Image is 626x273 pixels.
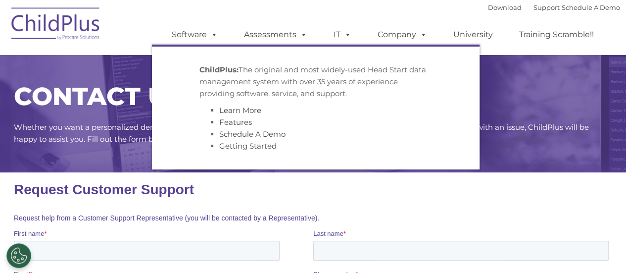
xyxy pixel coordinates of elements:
[219,117,252,127] a: Features
[368,25,437,45] a: Company
[443,25,503,45] a: University
[14,81,183,111] span: CONTACT US
[562,3,620,11] a: Schedule A Demo
[199,64,432,100] p: The original and most widely-used Head Start data management system with over 35 years of experie...
[162,25,228,45] a: Software
[488,3,522,11] a: Download
[324,25,361,45] a: IT
[509,25,604,45] a: Training Scramble!!
[488,3,620,11] font: |
[219,106,261,115] a: Learn More
[14,122,589,144] span: Whether you want a personalized demo of the software, looking for answers, interested in training...
[6,243,31,268] button: Cookies Settings
[234,25,317,45] a: Assessments
[219,129,286,139] a: Schedule A Demo
[199,65,239,74] strong: ChildPlus:
[533,3,560,11] a: Support
[299,57,330,65] span: Last name
[219,141,277,151] a: Getting Started
[464,166,626,273] iframe: Chat Widget
[299,98,341,106] span: Phone number
[6,0,105,50] img: ChildPlus by Procare Solutions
